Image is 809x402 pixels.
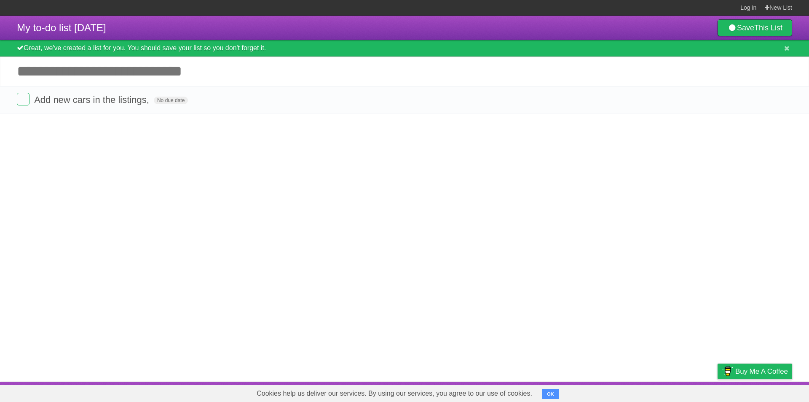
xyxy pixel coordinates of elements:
b: This List [754,24,782,32]
span: Add new cars in the listings, [34,94,151,105]
span: Buy me a coffee [735,364,788,379]
a: Developers [633,384,667,400]
a: Privacy [707,384,729,400]
img: Buy me a coffee [722,364,733,378]
a: Suggest a feature [739,384,792,400]
button: OK [542,389,559,399]
label: Done [17,93,29,105]
a: About [605,384,623,400]
a: Terms [678,384,696,400]
span: My to-do list [DATE] [17,22,106,33]
a: SaveThis List [718,19,792,36]
span: No due date [154,97,188,104]
a: Buy me a coffee [718,364,792,379]
span: Cookies help us deliver our services. By using our services, you agree to our use of cookies. [248,385,541,402]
